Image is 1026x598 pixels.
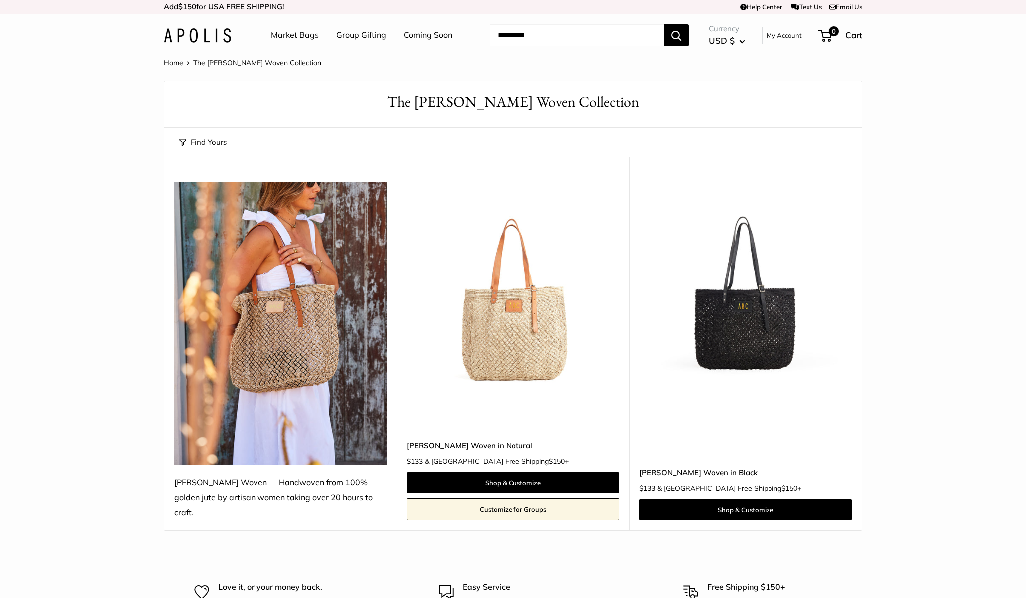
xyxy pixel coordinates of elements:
span: & [GEOGRAPHIC_DATA] Free Shipping + [425,458,569,465]
a: Shop & Customize [639,499,852,520]
a: Mercado Woven in NaturalMercado Woven in Natural [407,182,619,394]
a: Customize for Groups [407,498,619,520]
input: Search... [490,24,664,46]
a: Market Bags [271,28,319,43]
a: Shop & Customize [407,472,619,493]
img: Mercado Woven in Natural [407,182,619,394]
button: Search [664,24,689,46]
a: Home [164,58,183,67]
span: $133 [639,484,655,493]
span: & [GEOGRAPHIC_DATA] Free Shipping + [657,485,801,492]
p: Love it, or your money back. [218,581,343,594]
a: [PERSON_NAME] Woven in Black [639,467,852,478]
p: Easy Service [463,581,587,594]
a: My Account [767,29,802,41]
a: Mercado Woven in BlackMercado Woven in Black [639,182,852,394]
span: $133 [407,457,423,466]
a: Text Us [791,3,822,11]
button: USD $ [709,33,745,49]
div: [PERSON_NAME] Woven — Handwoven from 100% golden jute by artisan women taking over 20 hours to cr... [174,475,387,520]
a: 0 Cart [819,27,862,43]
span: $150 [178,2,196,11]
img: Mercado Woven — Handwoven from 100% golden jute by artisan women taking over 20 hours to craft. [174,182,387,465]
p: Free Shipping $150+ [707,581,832,594]
h1: The [PERSON_NAME] Woven Collection [179,91,847,113]
img: Apolis [164,28,231,43]
span: USD $ [709,35,735,46]
span: Cart [845,30,862,40]
img: Mercado Woven in Black [639,182,852,394]
nav: Breadcrumb [164,56,321,69]
span: $150 [549,457,565,466]
span: The [PERSON_NAME] Woven Collection [193,58,321,67]
button: Find Yours [179,135,227,149]
a: Help Center [740,3,782,11]
span: 0 [829,26,839,36]
span: $150 [781,484,797,493]
a: Email Us [829,3,862,11]
a: Group Gifting [336,28,386,43]
a: Coming Soon [404,28,452,43]
span: Currency [709,22,745,36]
a: [PERSON_NAME] Woven in Natural [407,440,619,451]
